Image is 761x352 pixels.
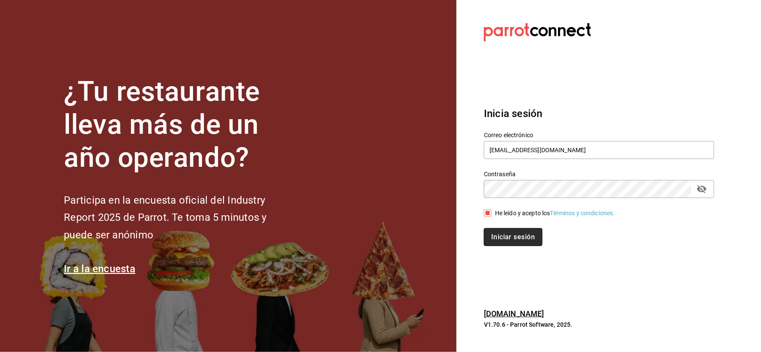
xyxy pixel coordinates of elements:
[484,309,544,318] a: [DOMAIN_NAME]
[64,75,295,174] h1: ¿Tu restaurante lleva más de un año operando?
[484,171,714,178] label: Contraseña
[484,132,714,138] label: Correo electrónico
[484,228,542,246] button: Iniciar sesión
[484,320,714,329] p: V1.70.6 - Parrot Software, 2025.
[64,192,295,244] h2: Participa en la encuesta oficial del Industry Report 2025 de Parrot. Te toma 5 minutos y puede se...
[484,141,714,159] input: Ingresa tu correo electrónico
[484,106,714,121] h3: Inicia sesión
[495,209,615,218] div: He leído y acepto los
[550,210,615,217] a: Términos y condiciones.
[64,263,135,275] a: Ir a la encuesta
[695,182,709,196] button: passwordField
